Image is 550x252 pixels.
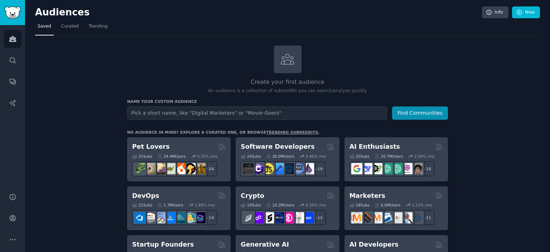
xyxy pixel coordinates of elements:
[391,212,402,223] img: googleads
[132,240,194,249] h2: Startup Founders
[512,6,540,19] a: New
[127,106,387,120] input: Pick a short name, like "Digital Marketers" or "Movie-Goers"
[361,163,372,174] img: DeepSeek
[349,142,400,151] h2: AI Enthusiasts
[283,163,294,174] img: reactnative
[38,23,51,30] span: Saved
[311,161,326,176] div: + 19
[263,212,274,223] img: ethstaker
[266,203,294,208] div: 19.2M Users
[132,203,152,208] div: 21 Sub s
[414,154,435,159] div: 2.04 % /mo
[411,163,423,174] img: ArtificalIntelligence
[144,212,155,223] img: AWS_Certified_Experts
[132,142,170,151] h2: Pet Lovers
[194,212,206,223] img: PlatformEngineers
[349,240,399,249] h2: AI Developers
[154,163,165,174] img: leopardgeckos
[306,203,326,208] div: 0.34 % /mo
[184,163,196,174] img: PetAdvice
[293,212,304,223] img: CryptoNews
[154,212,165,223] img: Docker_DevOps
[361,212,372,223] img: bigseo
[134,212,145,223] img: azuredevops
[349,191,385,200] h2: Marketers
[174,163,185,174] img: cockatiel
[61,23,79,30] span: Curated
[35,21,54,35] a: Saved
[127,78,448,87] h2: Create your first audience
[303,212,314,223] img: defi_
[197,154,217,159] div: 0.75 % /mo
[174,212,185,223] img: platformengineering
[420,210,435,225] div: + 11
[202,161,217,176] div: + 24
[241,240,289,249] h2: Generative AI
[184,212,196,223] img: aws_cdk
[134,163,145,174] img: herpetology
[4,6,21,19] img: GummySearch logo
[381,163,392,174] img: chatgpt_promptDesign
[375,154,403,159] div: 20.7M Users
[266,130,318,134] a: trending subreddits
[164,212,175,223] img: DevOpsLinks
[411,212,423,223] img: OnlineMarketing
[127,130,320,135] div: No audience in mind? Explore a curated one, or browse .
[263,163,274,174] img: learnjavascript
[241,191,264,200] h2: Crypto
[144,163,155,174] img: ballpython
[351,212,362,223] img: content_marketing
[306,154,326,159] div: 0.40 % /mo
[391,163,402,174] img: chatgpt_prompts_
[349,203,370,208] div: 18 Sub s
[253,163,264,174] img: csharp
[157,154,185,159] div: 24.4M Users
[132,191,159,200] h2: DevOps
[420,161,435,176] div: + 18
[375,203,401,208] div: 6.6M Users
[273,212,284,223] img: web3
[86,21,110,35] a: Trending
[401,212,412,223] img: MarketingResearch
[243,163,254,174] img: software
[59,21,81,35] a: Curated
[35,7,482,18] h2: Audiences
[412,203,432,208] div: 1.23 % /mo
[371,163,382,174] img: AItoolsCatalog
[351,163,362,174] img: GoogleGeminiAI
[401,163,412,174] img: OpenAIDev
[241,142,314,151] h2: Software Developers
[157,203,183,208] div: 1.7M Users
[371,212,382,223] img: AskMarketing
[293,163,304,174] img: AskComputerScience
[349,154,370,159] div: 25 Sub s
[266,154,294,159] div: 30.0M Users
[283,212,294,223] img: defiblockchain
[195,203,215,208] div: 1.99 % /mo
[132,154,152,159] div: 31 Sub s
[194,163,206,174] img: dogbreed
[202,210,217,225] div: + 14
[311,210,326,225] div: + 12
[89,23,107,30] span: Trending
[392,106,448,120] button: Find Communities
[241,203,261,208] div: 19 Sub s
[482,6,508,19] a: Info
[241,154,261,159] div: 26 Sub s
[164,163,175,174] img: turtle
[243,212,254,223] img: ethfinance
[273,163,284,174] img: iOSProgramming
[127,99,448,104] h3: Name your custom audience
[127,88,448,94] p: An audience is a collection of subreddits you can search/analyze quickly
[381,212,392,223] img: Emailmarketing
[253,212,264,223] img: 0xPolygon
[303,163,314,174] img: elixir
